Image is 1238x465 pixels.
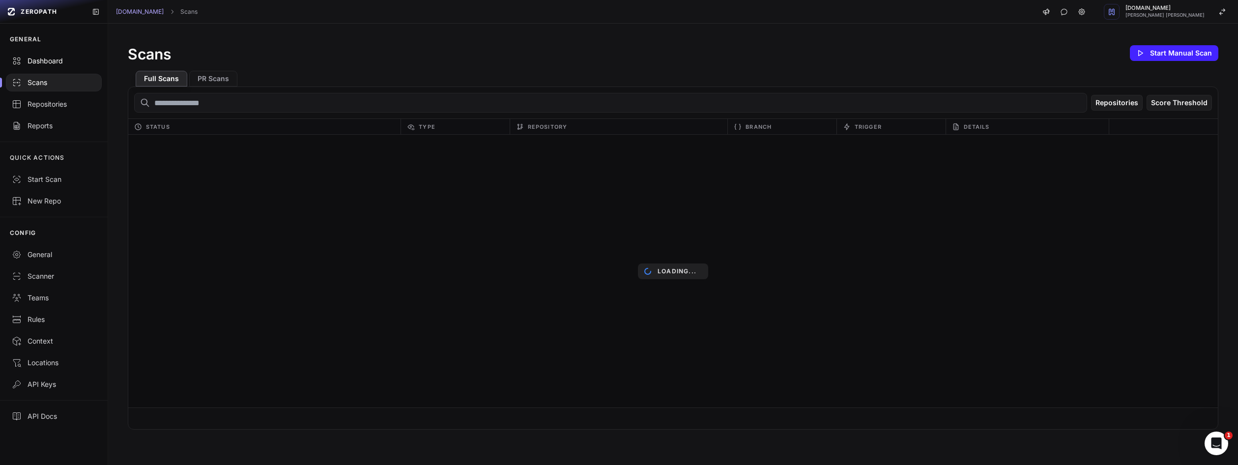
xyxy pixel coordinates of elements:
h1: Scans [128,45,171,63]
span: ZEROPATH [21,8,57,16]
nav: breadcrumb [116,8,198,16]
div: Scans [12,78,96,87]
button: PR Scans [189,71,237,87]
div: Dashboard [12,56,96,66]
div: Reports [12,121,96,131]
button: Repositories [1091,95,1143,111]
span: Trigger [855,121,882,133]
div: Start Scan [12,174,96,184]
span: Branch [746,121,772,133]
span: [DOMAIN_NAME] [1125,5,1205,11]
button: Start Manual Scan [1130,45,1218,61]
span: Type [419,121,435,133]
p: GENERAL [10,35,41,43]
div: Repositories [12,99,96,109]
div: General [12,250,96,260]
button: Full Scans [136,71,187,87]
div: Rules [12,315,96,324]
a: ZEROPATH [4,4,84,20]
div: Teams [12,293,96,303]
span: [PERSON_NAME] [PERSON_NAME] [1125,13,1205,18]
button: Score Threshold [1147,95,1212,111]
span: Details [964,121,990,133]
span: Status [146,121,170,133]
span: Repository [528,121,567,133]
div: Scanner [12,271,96,281]
a: [DOMAIN_NAME] [116,8,164,16]
div: Locations [12,358,96,368]
span: 1 [1225,432,1233,439]
div: API Docs [12,411,96,421]
div: New Repo [12,196,96,206]
div: Context [12,336,96,346]
p: QUICK ACTIONS [10,154,65,162]
div: API Keys [12,379,96,389]
iframe: Intercom live chat [1205,432,1228,455]
a: Scans [180,8,198,16]
p: CONFIG [10,229,36,237]
svg: chevron right, [169,8,175,15]
p: Loading... [658,267,696,275]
